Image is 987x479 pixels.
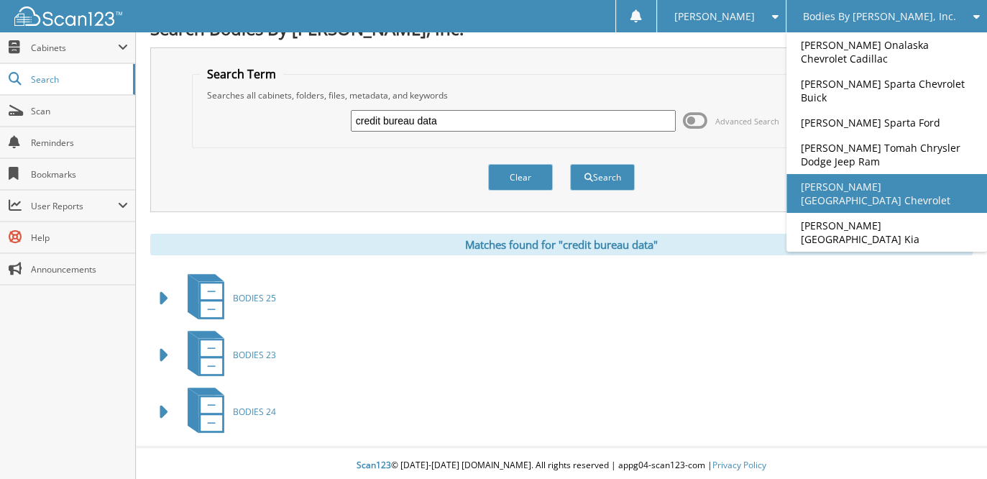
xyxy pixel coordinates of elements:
[233,406,276,418] span: BODIES 24
[179,327,276,383] a: BODIES 23
[786,135,987,174] a: [PERSON_NAME] Tomah Chrysler Dodge Jeep Ram
[150,234,973,255] div: Matches found for "credit bureau data"
[31,168,128,181] span: Bookmarks
[31,73,126,86] span: Search
[786,71,987,110] a: [PERSON_NAME] Sparta Chevrolet Buick
[31,105,128,117] span: Scan
[14,6,122,26] img: scan123-logo-white.svg
[786,174,987,213] a: [PERSON_NAME] [GEOGRAPHIC_DATA] Chevrolet
[31,200,118,212] span: User Reports
[233,349,276,361] span: BODIES 23
[570,164,635,191] button: Search
[200,89,923,101] div: Searches all cabinets, folders, files, metadata, and keywords
[31,42,118,54] span: Cabinets
[31,137,128,149] span: Reminders
[786,213,987,252] a: [PERSON_NAME] [GEOGRAPHIC_DATA] Kia
[712,459,766,471] a: Privacy Policy
[31,232,128,244] span: Help
[179,383,276,440] a: BODIES 24
[200,66,283,82] legend: Search Term
[786,32,987,71] a: [PERSON_NAME] Onalaska Chevrolet Cadillac
[488,164,553,191] button: Clear
[179,270,276,327] a: BODIES 25
[715,116,779,127] span: Advanced Search
[233,292,276,304] span: BODIES 25
[357,459,391,471] span: Scan123
[786,110,987,135] a: [PERSON_NAME] Sparta Ford
[674,12,755,21] span: [PERSON_NAME]
[803,12,956,21] span: Bodies By [PERSON_NAME], Inc.
[31,263,128,275] span: Announcements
